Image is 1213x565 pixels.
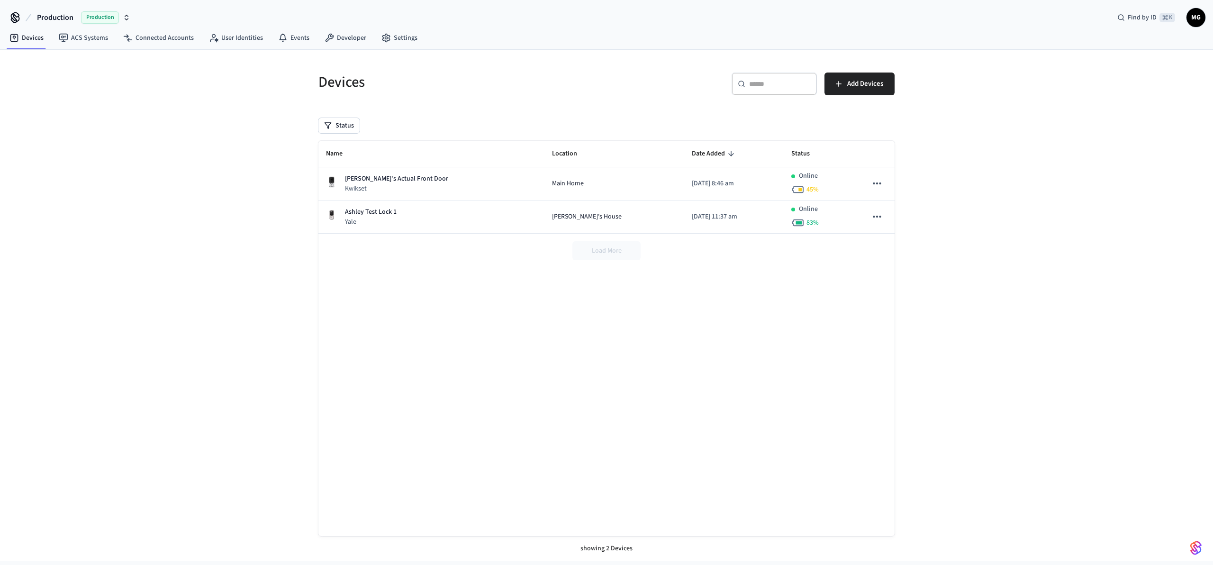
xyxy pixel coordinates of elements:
[318,141,895,234] table: sticky table
[552,212,622,222] span: [PERSON_NAME]'s House
[692,146,737,161] span: Date Added
[374,29,425,46] a: Settings
[2,29,51,46] a: Devices
[692,179,777,189] p: [DATE] 8:46 am
[552,146,589,161] span: Location
[345,184,448,193] p: Kwikset
[1128,13,1157,22] span: Find by ID
[345,217,397,227] p: Yale
[271,29,317,46] a: Events
[791,146,822,161] span: Status
[799,204,818,214] p: Online
[847,78,883,90] span: Add Devices
[318,118,360,133] button: Status
[326,146,355,161] span: Name
[1186,8,1205,27] button: MG
[1190,540,1202,556] img: SeamLogoGradient.69752ec5.svg
[116,29,201,46] a: Connected Accounts
[1159,13,1175,22] span: ⌘ K
[345,174,448,184] p: [PERSON_NAME]'s Actual Front Door
[1110,9,1183,26] div: Find by ID⌘ K
[37,12,73,23] span: Production
[345,207,397,217] p: Ashley Test Lock 1
[799,171,818,181] p: Online
[806,185,819,194] span: 45 %
[318,73,601,92] h5: Devices
[318,536,895,561] div: showing 2 Devices
[201,29,271,46] a: User Identities
[692,212,777,222] p: [DATE] 11:37 am
[51,29,116,46] a: ACS Systems
[824,73,895,95] button: Add Devices
[326,176,337,188] img: Kwikset Halo Touchscreen Wifi Enabled Smart Lock, Polished Chrome, Front
[552,179,584,189] span: Main Home
[81,11,119,24] span: Production
[806,218,819,228] span: 83 %
[317,29,374,46] a: Developer
[1187,9,1204,26] span: MG
[326,210,337,221] img: Yale Assure Touchscreen Wifi Smart Lock, Satin Nickel, Front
